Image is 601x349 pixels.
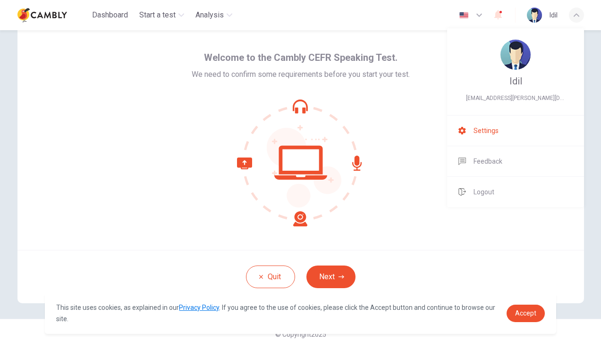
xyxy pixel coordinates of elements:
[447,116,584,146] a: Settings
[458,92,573,104] span: idil.demirel@yepas.com
[474,186,494,198] span: Logout
[509,75,522,87] span: Idil
[500,40,531,70] img: Profile picture
[474,156,502,167] span: Feedback
[474,125,499,136] span: Settings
